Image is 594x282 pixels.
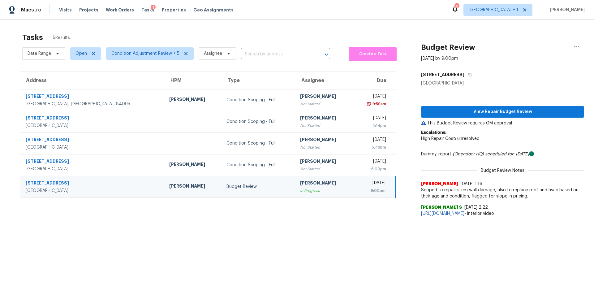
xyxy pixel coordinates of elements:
[421,72,464,78] h5: [STREET_ADDRESS]
[222,72,295,89] th: Type
[26,144,159,150] div: [GEOGRAPHIC_DATA]
[464,205,488,210] span: [DATE] 2:22
[162,7,186,13] span: Properties
[300,123,347,129] div: Not Started
[204,50,222,57] span: Assignee
[226,119,290,125] div: Condition Scoping - Full
[141,8,154,12] span: Tasks
[193,7,234,13] span: Geo Assignments
[300,137,347,144] div: [PERSON_NAME]
[21,7,41,13] span: Maestro
[22,34,43,41] h2: Tasks
[371,101,386,107] div: 9:59am
[454,4,459,10] div: 8
[358,144,386,150] div: 5:48pm
[300,166,347,172] div: Not Started
[169,183,217,191] div: [PERSON_NAME]
[421,130,446,135] b: Escalations:
[421,106,584,118] button: View Repair Budget Review
[226,140,290,146] div: Condition Scoping - Full
[226,97,290,103] div: Condition Scoping - Full
[366,101,371,107] img: Overdue Alarm Icon
[300,188,347,194] div: In Progress
[322,50,331,59] button: Open
[26,101,159,107] div: [GEOGRAPHIC_DATA], [GEOGRAPHIC_DATA], 84095
[75,50,87,57] span: Open
[421,120,584,126] p: This Budget Review requires GM approval
[300,158,347,166] div: [PERSON_NAME]
[28,50,51,57] span: Date Range
[421,151,584,157] div: Dummy_report
[26,137,159,144] div: [STREET_ADDRESS]
[151,5,156,11] div: 1
[421,210,584,217] span: - interior video
[421,181,458,187] span: [PERSON_NAME]
[421,211,464,216] a: [URL][DOMAIN_NAME]
[26,166,159,172] div: [GEOGRAPHIC_DATA]
[26,158,159,166] div: [STREET_ADDRESS]
[111,50,179,57] span: Condition Adjustment Review + 5
[358,137,386,144] div: [DATE]
[300,180,347,188] div: [PERSON_NAME]
[300,101,347,107] div: Not Started
[358,166,386,172] div: 6:00pm
[453,152,484,156] i: (Opendoor HQ)
[358,93,386,101] div: [DATE]
[358,115,386,123] div: [DATE]
[358,180,386,188] div: [DATE]
[421,137,480,141] span: High Repair Cost: unresolved
[352,50,394,58] span: Create a Task
[26,123,159,129] div: [GEOGRAPHIC_DATA]
[169,96,217,104] div: [PERSON_NAME]
[485,152,529,156] i: scheduled for: [DATE]
[241,50,313,59] input: Search by address
[421,80,584,86] div: [GEOGRAPHIC_DATA]
[79,7,98,13] span: Projects
[300,115,347,123] div: [PERSON_NAME]
[421,204,462,210] span: [PERSON_NAME] S
[358,188,386,194] div: 9:00pm
[353,72,396,89] th: Due
[226,162,290,168] div: Condition Scoping - Full
[477,167,528,174] span: Budget Review Notes
[26,188,159,194] div: [GEOGRAPHIC_DATA]
[421,55,458,62] div: [DATE] by 9:00pm
[26,180,159,188] div: [STREET_ADDRESS]
[547,7,585,13] span: [PERSON_NAME]
[164,72,222,89] th: HPM
[358,123,386,129] div: 4:14pm
[349,47,397,61] button: Create a Task
[426,108,579,116] span: View Repair Budget Review
[300,93,347,101] div: [PERSON_NAME]
[469,7,518,13] span: [GEOGRAPHIC_DATA] + 1
[53,35,70,41] span: 5 Results
[20,72,164,89] th: Address
[106,7,134,13] span: Work Orders
[300,144,347,150] div: Not Started
[26,115,159,123] div: [STREET_ADDRESS]
[26,93,159,101] div: [STREET_ADDRESS]
[461,182,482,186] span: [DATE] 1:16
[226,184,290,190] div: Budget Review
[169,161,217,169] div: [PERSON_NAME]
[421,187,584,199] span: Scoped to repair stem wall damage, also to replace roof and hvac based on their age and condition...
[421,44,475,50] h2: Budget Review
[464,69,473,80] button: Copy Address
[59,7,72,13] span: Visits
[358,158,386,166] div: [DATE]
[295,72,352,89] th: Assignee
